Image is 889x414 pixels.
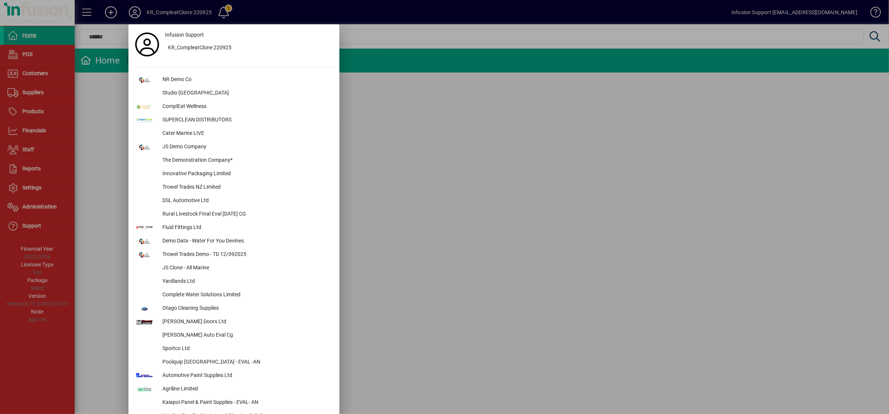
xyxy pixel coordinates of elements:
div: JS Clone - All Marine [156,262,336,275]
div: Fluid Fittings Ltd [156,221,336,235]
button: Trowel Trades Demo - TD 12/092025 [132,248,336,262]
button: Trowel Trades NZ Limited [132,181,336,194]
button: JS Clone - All Marine [132,262,336,275]
button: Automotive Paint Supplies Ltd [132,369,336,383]
div: Demo Data - Water For You Devines [156,235,336,248]
div: Rural Livestock FInal Eval [DATE] CG [156,208,336,221]
button: Complete Water Solutions Limited [132,288,336,302]
button: Otago Cleaning Supplies [132,302,336,315]
div: Innovative Packaging Limited [156,167,336,181]
button: DSL Automotive Ltd [132,194,336,208]
div: The Demonstration Company* [156,154,336,167]
div: Studio [GEOGRAPHIC_DATA] [156,87,336,100]
div: Poolquip [GEOGRAPHIC_DATA] - EVAL -AN [156,356,336,369]
button: NR Demo Co [132,73,336,87]
div: Otago Cleaning Supplies [156,302,336,315]
button: KR_CompleatClone 220925 [162,41,336,55]
button: Sportco Ltd [132,342,336,356]
div: NR Demo Co [156,73,336,87]
button: SUPERCLEAN DISTRIBUTORS [132,114,336,127]
button: Rural Livestock FInal Eval [DATE] CG [132,208,336,221]
span: Infusion Support [165,31,204,39]
button: [PERSON_NAME] Doors Ltd [132,315,336,329]
div: Agriline Limited [156,383,336,396]
button: Studio [GEOGRAPHIC_DATA] [132,87,336,100]
button: Demo Data - Water For You Devines [132,235,336,248]
button: Yardlands Ltd [132,275,336,288]
div: Trowel Trades Demo - TD 12/092025 [156,248,336,262]
button: Fluid Fittings Ltd [132,221,336,235]
div: Kaiapoi Panel & Paint Supplies - EVAL- AN [156,396,336,410]
div: JS Demo Company [156,140,336,154]
div: Trowel Trades NZ Limited [156,181,336,194]
div: Sportco Ltd [156,342,336,356]
div: [PERSON_NAME] Auto Eval Cg [156,329,336,342]
button: JS Demo Company [132,140,336,154]
div: Complete Water Solutions Limited [156,288,336,302]
div: ComplEat Wellness [156,100,336,114]
button: Agriline Limited [132,383,336,396]
button: Cater Marine LIVE [132,127,336,140]
button: ComplEat Wellness [132,100,336,114]
button: Innovative Packaging Limited [132,167,336,181]
button: [PERSON_NAME] Auto Eval Cg [132,329,336,342]
button: Poolquip [GEOGRAPHIC_DATA] - EVAL -AN [132,356,336,369]
a: Infusion Support [162,28,336,41]
div: Cater Marine LIVE [156,127,336,140]
div: Yardlands Ltd [156,275,336,288]
button: The Demonstration Company* [132,154,336,167]
div: Automotive Paint Supplies Ltd [156,369,336,383]
div: SUPERCLEAN DISTRIBUTORS [156,114,336,127]
div: DSL Automotive Ltd [156,194,336,208]
a: Profile [132,38,162,51]
button: Kaiapoi Panel & Paint Supplies - EVAL- AN [132,396,336,410]
div: [PERSON_NAME] Doors Ltd [156,315,336,329]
